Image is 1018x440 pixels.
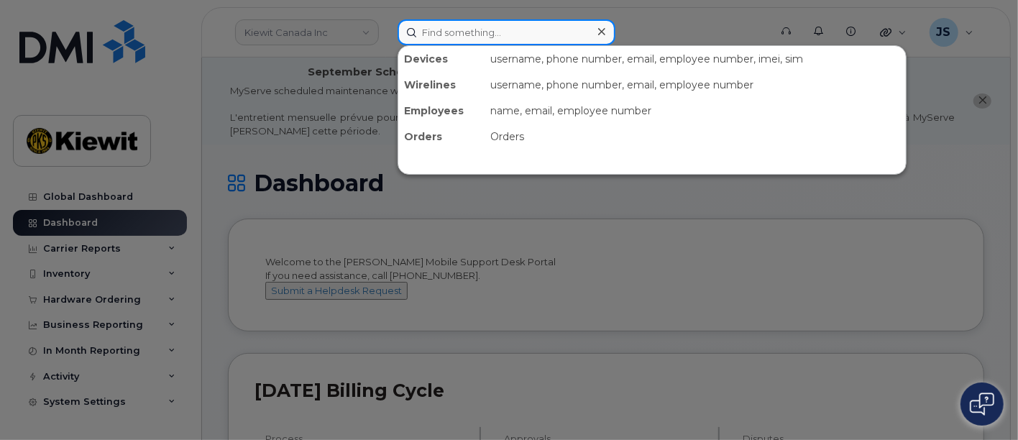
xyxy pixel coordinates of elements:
div: Orders [398,124,485,150]
div: Wirelines [398,72,485,98]
div: Orders [485,124,906,150]
div: username, phone number, email, employee number [485,72,906,98]
div: name, email, employee number [485,98,906,124]
img: Open chat [970,393,994,416]
div: Employees [398,98,485,124]
div: username, phone number, email, employee number, imei, sim [485,46,906,72]
div: Devices [398,46,485,72]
